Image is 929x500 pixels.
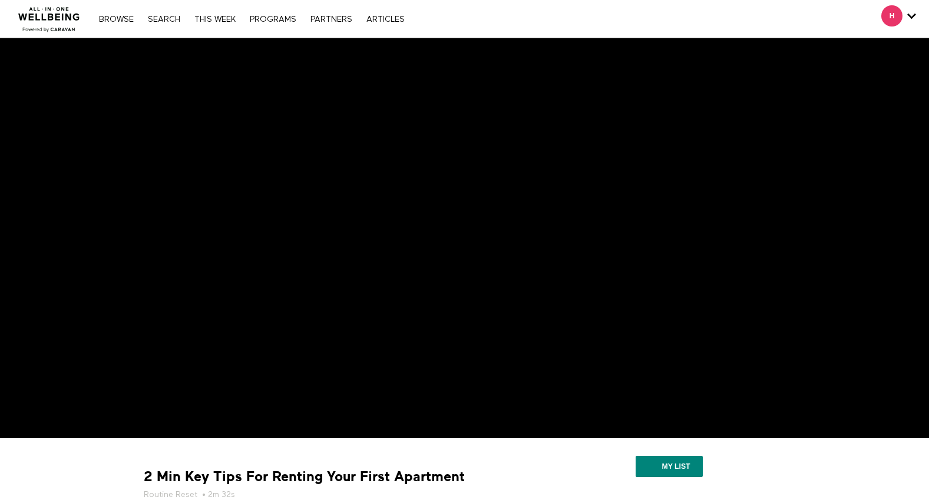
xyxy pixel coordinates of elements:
[93,13,410,25] nav: Primary
[93,15,140,24] a: Browse
[244,15,302,24] a: PROGRAMS
[144,468,465,486] strong: 2 Min Key Tips For Renting Your First Apartment
[361,15,411,24] a: ARTICLES
[636,456,702,477] button: My list
[189,15,242,24] a: THIS WEEK
[142,15,186,24] a: Search
[305,15,358,24] a: PARTNERS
